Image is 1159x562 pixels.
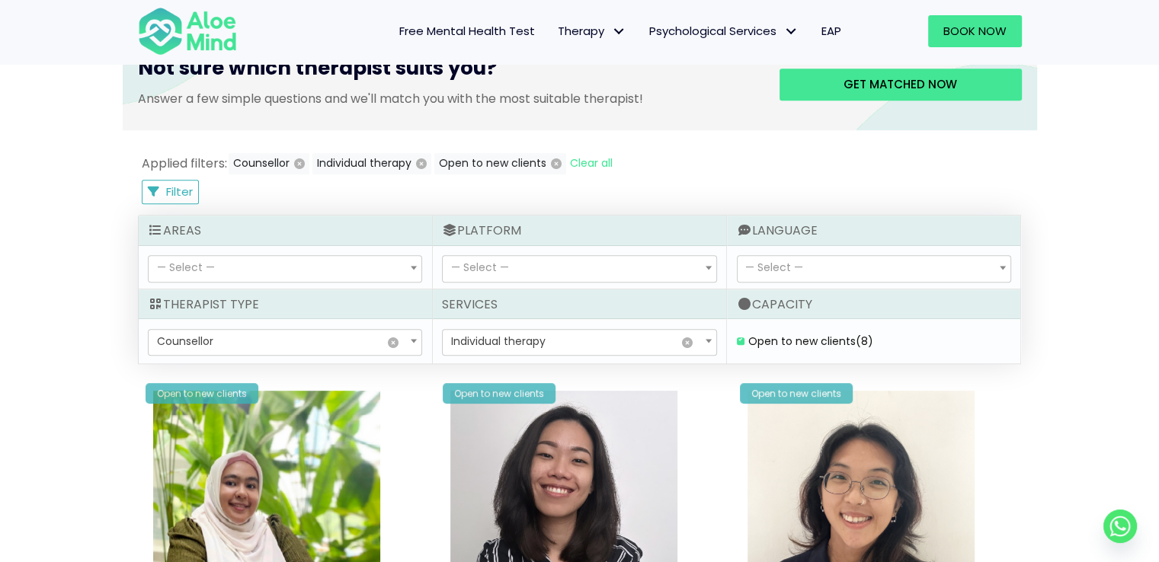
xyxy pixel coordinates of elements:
[810,15,853,47] a: EAP
[745,260,803,275] span: — Select —
[740,383,853,404] div: Open to new clients
[649,23,799,39] span: Psychological Services
[433,216,726,245] div: Platform
[157,334,213,349] span: Counsellor
[780,21,802,43] span: Psychological Services: submenu
[138,90,757,107] p: Answer a few simple questions and we'll match you with the most suitable therapist!
[780,69,1022,101] a: Get matched now
[138,6,237,56] img: Aloe mind Logo
[569,153,613,174] button: Clear all
[638,15,810,47] a: Psychological ServicesPsychological Services: submenu
[943,23,1007,39] span: Book Now
[229,153,309,174] button: Counsellor
[312,153,431,174] button: Individual therapy
[157,260,215,275] span: — Select —
[388,15,546,47] a: Free Mental Health Test
[558,23,626,39] span: Therapy
[748,334,873,349] label: Open to new clients
[138,54,757,89] h3: Not sure which therapist suits you?
[451,334,546,349] span: Individual therapy
[443,330,716,356] span: Individual therapy
[451,260,509,275] span: — Select —
[149,330,421,356] span: Counsellor
[727,216,1020,245] div: Language
[928,15,1022,47] a: Book Now
[146,383,258,404] div: Open to new clients
[257,15,853,47] nav: Menu
[142,180,200,204] button: Filter Listings
[443,383,555,404] div: Open to new clients
[142,155,227,172] span: Applied filters:
[166,184,193,200] span: Filter
[1103,509,1137,543] a: Whatsapp
[856,334,873,349] span: (8)
[148,329,422,356] span: Counsellor
[727,289,1020,319] div: Capacity
[821,23,841,39] span: EAP
[399,23,535,39] span: Free Mental Health Test
[442,329,716,356] span: Individual therapy
[546,15,638,47] a: TherapyTherapy: submenu
[608,21,630,43] span: Therapy: submenu
[433,289,726,319] div: Services
[139,216,432,245] div: Areas
[844,76,957,92] span: Get matched now
[434,153,566,174] button: Open to new clients
[139,289,432,319] div: Therapist Type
